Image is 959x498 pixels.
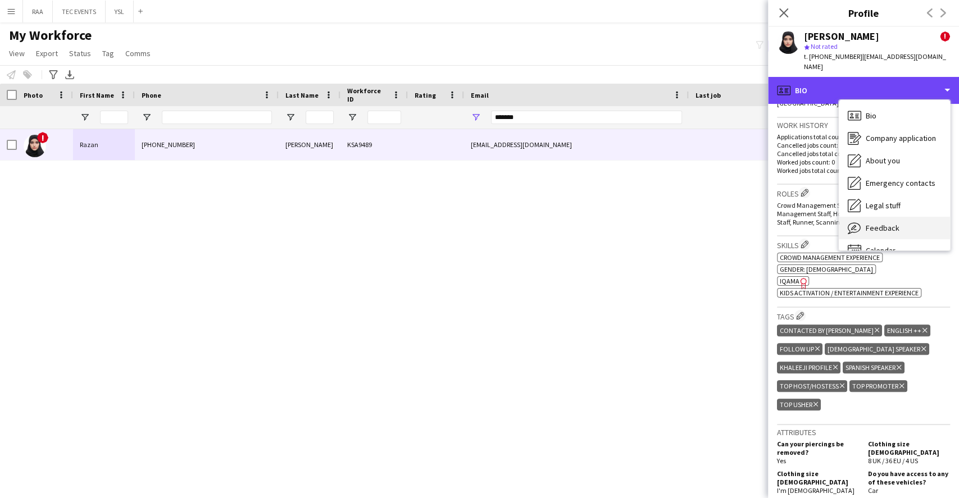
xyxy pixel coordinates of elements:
span: t. [PHONE_NUMBER] [804,52,862,61]
span: Crowd Management Staff, Events (Event Staff), Guest Management Staff, Host/Hostess, Info Desk Sta... [777,201,950,226]
span: Export [36,48,58,58]
div: SPANISH SPEAKER [843,362,904,373]
button: Open Filter Menu [285,112,296,122]
span: ! [940,31,950,42]
h5: Can your piercings be removed? [777,440,859,456]
span: | [EMAIL_ADDRESS][DOMAIN_NAME] [804,52,946,71]
h3: Work history [777,120,950,130]
input: Phone Filter Input [162,111,272,124]
div: Razan [73,129,135,160]
app-action-btn: Advanced filters [47,68,60,81]
span: Status [69,48,91,58]
p: Worked jobs total count: 0 [777,166,950,175]
div: TOP PROMOTER [849,380,907,392]
span: 8 UK / 36 EU / 4 US [868,456,918,465]
span: [GEOGRAPHIC_DATA], [GEOGRAPHIC_DATA], [GEOGRAPHIC_DATA],[GEOGRAPHIC_DATA], [GEOGRAPHIC_DATA], 12272 [777,78,905,107]
span: Crowd management experience [780,253,880,262]
p: Applications total count: 0 [777,133,950,141]
div: [DEMOGRAPHIC_DATA] SPEAKER [825,343,929,355]
img: Razan Ghannam [24,135,46,157]
button: Open Filter Menu [142,112,152,122]
span: Comms [125,48,151,58]
span: Kids activation / Entertainment experience [780,289,919,297]
input: First Name Filter Input [100,111,128,124]
div: Company application [839,127,950,149]
a: Comms [121,46,155,61]
span: Calendar [866,245,896,255]
span: ! [37,132,48,143]
div: Feedback [839,217,950,239]
h3: Profile [768,6,959,20]
div: [PERSON_NAME] [804,31,879,42]
div: [PHONE_NUMBER] [135,129,279,160]
h3: Attributes [777,427,950,437]
span: Car [868,486,878,495]
div: [PERSON_NAME] [279,129,340,160]
div: Bio [839,104,950,127]
button: Open Filter Menu [80,112,90,122]
span: Yes [777,456,786,465]
button: Open Filter Menu [471,112,481,122]
span: About you [866,156,900,166]
div: KSA9489 [340,129,408,160]
span: First Name [80,91,114,99]
div: KHALEEJI PROFILE [777,362,840,373]
input: Email Filter Input [491,111,682,124]
div: Calendar [839,239,950,262]
button: Open Filter Menu [347,112,357,122]
span: Not rated [811,42,838,51]
a: Export [31,46,62,61]
span: Workforce ID [347,86,388,103]
span: Phone [142,91,161,99]
h5: Clothing size [DEMOGRAPHIC_DATA] [777,469,859,486]
app-action-btn: Export XLSX [63,68,76,81]
h5: Clothing size [DEMOGRAPHIC_DATA] [868,440,950,456]
span: Last job [696,91,721,99]
input: Workforce ID Filter Input [367,111,401,124]
span: Bio [866,111,876,121]
span: IQAMA [780,277,799,285]
span: View [9,48,25,58]
span: I'm [DEMOGRAPHIC_DATA] [777,486,855,495]
input: Last Name Filter Input [306,111,334,124]
a: View [4,46,29,61]
p: Cancelled jobs total count: 0 [777,149,950,158]
div: CONTACTED BY [PERSON_NAME] [777,325,882,336]
button: TEC EVENTS [53,1,106,22]
h3: Tags [777,310,950,322]
span: My Workforce [9,27,92,44]
span: Rating [415,91,436,99]
div: About you [839,149,950,172]
span: Email [471,91,489,99]
h3: Roles [777,187,950,199]
button: RAA [23,1,53,22]
div: [EMAIL_ADDRESS][DOMAIN_NAME] [464,129,689,160]
div: Bio [768,77,959,104]
h5: Do you have access to any of these vehicles? [868,469,950,486]
span: Gender: [DEMOGRAPHIC_DATA] [780,265,873,273]
span: Tag [102,48,114,58]
p: Cancelled jobs count: 0 [777,141,950,149]
a: Status [65,46,96,61]
span: Last Name [285,91,319,99]
div: TOP HOST/HOSTESS [777,380,847,392]
h3: Skills [777,239,950,250]
div: TOP USHER [777,399,821,410]
span: Emergency contacts [866,178,935,188]
div: FOLLOW UP [777,343,822,355]
div: Legal stuff [839,194,950,217]
a: Tag [98,46,119,61]
button: YSL [106,1,134,22]
div: ENGLISH ++ [884,325,930,336]
span: Photo [24,91,43,99]
p: Worked jobs count: 0 [777,158,950,166]
span: Company application [866,133,936,143]
span: Feedback [866,223,899,233]
span: Legal stuff [866,200,901,211]
div: Emergency contacts [839,172,950,194]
